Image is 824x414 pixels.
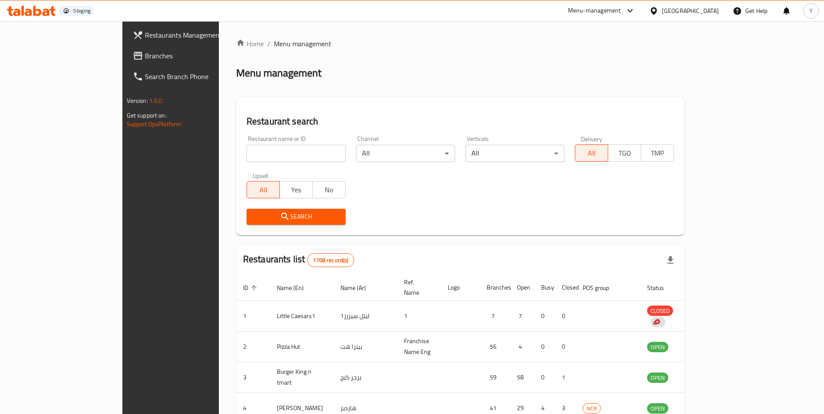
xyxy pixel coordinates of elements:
[555,331,576,362] td: 0
[647,306,673,316] span: CLOSED
[236,66,321,80] h2: Menu management
[149,95,163,106] span: 1.0.0
[340,283,377,293] span: Name (Ar)
[644,147,670,159] span: TMP
[555,362,576,393] td: 1
[441,274,480,301] th: Logo
[480,274,510,301] th: Branches
[581,136,603,142] label: Delivery
[583,404,600,414] span: NCR
[247,209,346,225] button: Search
[641,144,674,162] button: TMP
[247,115,674,128] h2: Restaurant search
[448,365,469,386] img: Burger King n tmart
[480,331,510,362] td: 56
[279,181,313,198] button: Yes
[397,331,441,362] td: Franchise Name Eng
[253,211,339,222] span: Search
[534,362,555,393] td: 0
[243,283,260,293] span: ID
[448,303,469,325] img: Little Caesars1
[534,331,555,362] td: 0
[243,253,354,267] h2: Restaurants list
[312,181,346,198] button: No
[510,331,534,362] td: 4
[356,145,455,162] div: All
[126,45,260,66] a: Branches
[270,301,333,331] td: Little Caesars1
[662,6,719,16] div: [GEOGRAPHIC_DATA]
[555,301,576,331] td: 0
[448,334,469,356] img: Pizza Hut
[608,144,641,162] button: TGO
[534,301,555,331] td: 0
[333,301,397,331] td: ليتل سيزرز1
[579,147,605,159] span: All
[568,6,621,16] div: Menu-management
[274,38,331,49] span: Menu management
[651,317,665,327] div: Indicates that the vendor menu management has been moved to DH Catalog service
[809,6,813,16] span: Y
[267,38,270,49] li: /
[73,7,90,14] div: Staging
[127,118,182,130] a: Support.OpsPlatform
[555,274,576,301] th: Closed
[465,145,564,162] div: All
[583,283,620,293] span: POS group
[652,318,660,326] img: delivery hero logo
[316,184,342,196] span: No
[510,362,534,393] td: 58
[510,301,534,331] td: 7
[127,95,148,106] span: Version:
[277,283,315,293] span: Name (En)
[404,277,430,298] span: Ref. Name
[270,362,333,393] td: Burger King n tmart
[236,38,685,49] nav: breadcrumb
[647,373,668,383] span: OPEN
[647,283,675,293] span: Status
[126,66,260,87] a: Search Branch Phone
[127,110,167,121] span: Get support on:
[126,25,260,45] a: Restaurants Management
[253,172,269,178] label: Upsell
[247,181,280,198] button: All
[397,301,441,331] td: 1
[480,301,510,331] td: 7
[660,250,681,271] div: Export file
[647,342,668,352] span: OPEN
[510,274,534,301] th: Open
[612,147,638,159] span: TGO
[333,331,397,362] td: بيتزا هت
[480,362,510,393] td: 59
[270,331,333,362] td: Pizza Hut
[647,342,668,352] div: OPEN
[534,274,555,301] th: Busy
[145,51,253,61] span: Branches
[283,184,309,196] span: Yes
[250,184,276,196] span: All
[333,362,397,393] td: برجر كنج
[247,145,346,162] input: Search for restaurant name or ID..
[647,404,668,414] span: OPEN
[308,256,353,264] span: 1708 record(s)
[145,71,253,82] span: Search Branch Phone
[145,30,253,40] span: Restaurants Management
[575,144,608,162] button: All
[307,253,354,267] div: Total records count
